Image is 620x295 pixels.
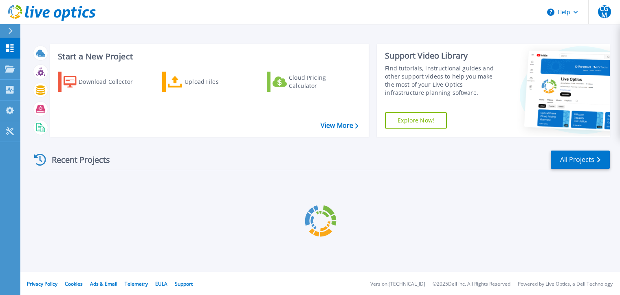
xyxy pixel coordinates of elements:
div: Find tutorials, instructional guides and other support videos to help you make the most of your L... [385,64,502,97]
h3: Start a New Project [58,52,358,61]
li: Version: [TECHNICAL_ID] [370,282,425,287]
span: CGM [598,5,611,18]
a: Support [175,280,193,287]
a: All Projects [551,151,610,169]
a: Privacy Policy [27,280,57,287]
a: Download Collector [58,72,149,92]
a: Telemetry [125,280,148,287]
div: Upload Files [185,74,250,90]
a: View More [321,122,358,129]
a: Ads & Email [90,280,117,287]
div: Support Video Library [385,50,502,61]
div: Download Collector [79,74,144,90]
a: Upload Files [162,72,253,92]
li: Powered by Live Optics, a Dell Technology [518,282,613,287]
div: Recent Projects [31,150,121,170]
a: Cookies [65,280,83,287]
div: Cloud Pricing Calculator [289,74,354,90]
a: Cloud Pricing Calculator [267,72,358,92]
a: EULA [155,280,167,287]
li: © 2025 Dell Inc. All Rights Reserved [433,282,510,287]
a: Explore Now! [385,112,447,129]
